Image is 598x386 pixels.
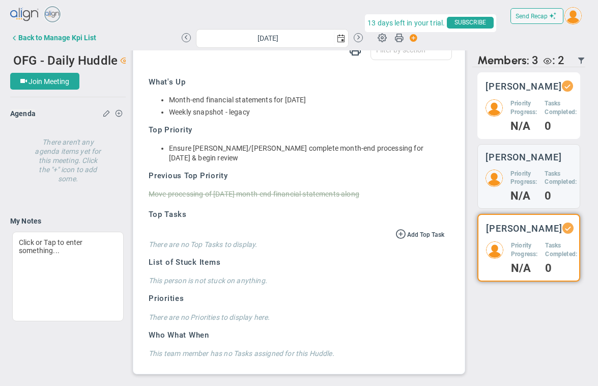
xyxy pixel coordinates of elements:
[545,264,577,273] h4: 0
[10,109,36,118] span: Agenda
[532,56,538,65] span: 3
[10,5,40,25] img: align-logo.svg
[552,54,555,67] span: :
[510,122,537,131] h4: N/A
[395,228,444,239] button: Add Top Task
[477,56,529,65] span: Members:
[334,30,348,47] span: select
[510,8,563,24] button: Send Recap
[149,276,444,285] h4: This person is not stuck on anything.
[545,122,577,131] h4: 0
[564,7,582,24] img: 204746.Person.photo
[516,13,548,20] span: Send Recap
[149,171,444,181] h3: Previous Top Priority
[545,241,577,259] h5: Tasks Completed:
[486,170,503,187] img: 204801.Person.photo
[10,216,126,226] h4: My Notes
[486,224,562,233] h3: [PERSON_NAME]
[511,241,537,259] h5: Priority Progress:
[486,99,503,117] img: 204802.Person.photo
[149,330,444,341] h3: Who What When
[558,54,564,67] span: 2
[394,33,404,47] span: Print Huddle
[149,293,444,304] h3: Priorities
[447,17,494,29] span: SUBSCRIBE
[564,82,571,90] div: Updated Status
[149,257,444,268] h3: List of Stuck Items
[486,152,562,162] h3: [PERSON_NAME]
[510,191,537,201] h4: N/A
[405,31,418,45] span: Action Button
[169,96,306,104] span: Month-end financial statements for [DATE]
[29,77,69,86] span: Join Meeting
[511,264,537,273] h4: N/A
[13,53,118,68] span: OFG - Daily Huddle
[545,170,577,187] h5: Tasks Completed:
[486,81,562,91] h3: [PERSON_NAME]
[149,349,444,358] h4: This team member has no Tasks assigned for this Huddle.
[577,57,585,65] span: Filter Updated Members
[149,313,444,322] h4: There are no Priorities to display here.
[149,240,444,249] h4: There are no Top Tasks to display.
[149,77,444,88] h3: What's Up
[367,17,445,30] span: 13 days left in your trial.
[169,108,250,116] span: Weekly snapshot - legacy
[510,170,537,187] h5: Priority Progress:
[545,99,577,117] h5: Tasks Completed:
[10,27,96,48] button: Back to Manage Kpi List
[510,99,537,117] h5: Priority Progress:
[149,209,444,220] h3: Top Tasks
[10,73,79,90] button: Join Meeting
[169,144,423,162] span: Ensure [PERSON_NAME]/[PERSON_NAME] complete month-end processing for [DATE] & begin review
[149,125,444,135] h3: Top Priority
[33,130,102,183] h4: There aren't any agenda items yet for this meeting. Click the "+" icon to add some.
[486,241,503,259] img: 204803.Person.photo
[18,34,96,42] div: Back to Manage Kpi List
[538,56,564,65] div: The following people are Viewers: Craig Churchill, Tyler Van Schoonhoven
[149,189,359,199] div: Move processing of [DATE] month-end financial statements along
[407,231,444,238] span: Add Top Task
[373,27,392,47] span: Huddle Settings
[545,191,577,201] h4: 0
[121,56,129,64] span: Viewer
[12,232,124,321] div: Click or Tap to enter something...
[564,225,572,232] div: Updated Status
